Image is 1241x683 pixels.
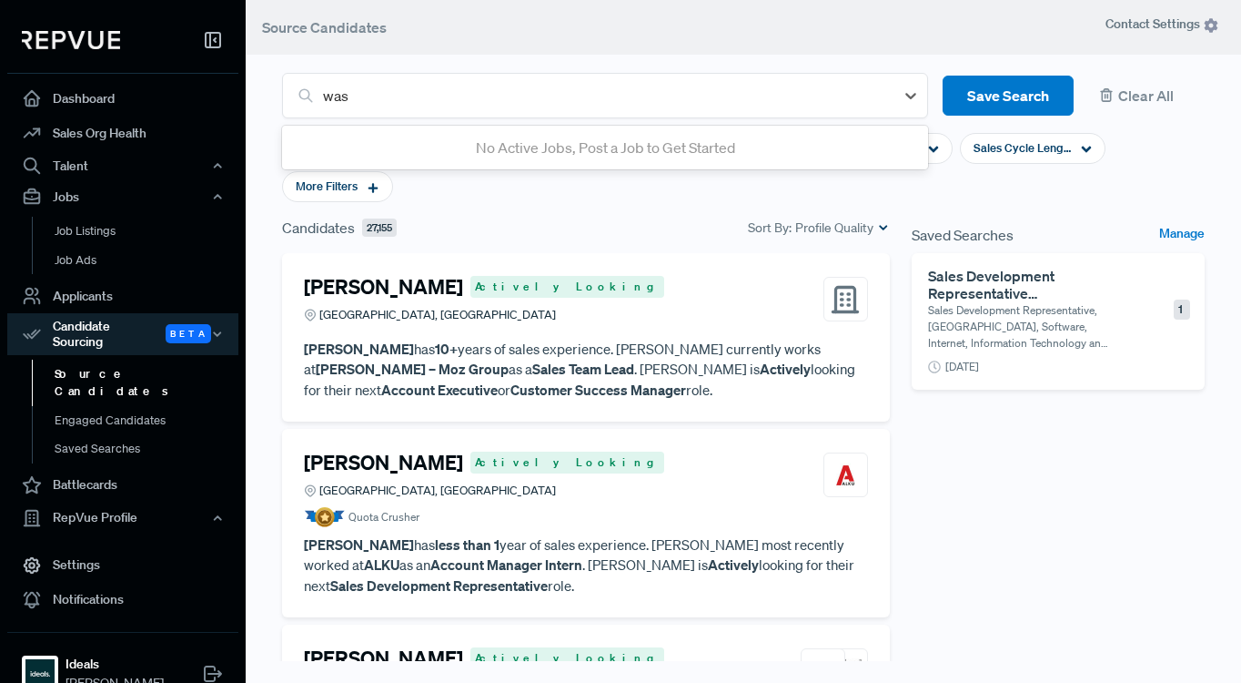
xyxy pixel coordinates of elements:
[32,434,263,464] a: Saved Searches
[7,279,238,313] a: Applicants
[7,313,238,355] button: Candidate Sourcing Beta
[304,507,345,527] img: Quota Badge
[319,306,556,323] span: [GEOGRAPHIC_DATA], [GEOGRAPHIC_DATA]
[928,302,1112,352] p: Sales Development Representative, [GEOGRAPHIC_DATA], Software, Internet, Information Technology a...
[928,268,1132,302] h6: Sales Development Representative ([GEOGRAPHIC_DATA]) [DATE]
[296,178,358,195] span: More Filters
[7,503,238,534] button: RepVue Profile
[7,583,238,617] a: Notifications
[32,406,263,435] a: Engaged Candidates
[748,219,890,238] div: Sort By:
[470,647,664,669] span: Actively Looking
[708,556,759,574] strong: Actively
[435,340,458,358] strong: 10+
[32,217,263,246] a: Job Listings
[32,360,263,406] a: Source Candidates
[330,576,548,595] strong: Sales Development Representative
[348,509,419,525] span: Quota Crusher
[435,535,499,554] strong: less than 1
[470,276,664,298] span: Actively Looking
[532,360,634,378] strong: Sales Team Lead
[430,556,582,574] strong: Account Manager Intern
[470,452,664,474] span: Actively Looking
[362,219,397,238] span: 27,155
[319,482,556,499] span: [GEOGRAPHIC_DATA], [GEOGRAPHIC_DATA]
[974,139,1072,157] span: Sales Cycle Length
[304,647,463,670] h4: [PERSON_NAME]
[510,381,686,399] strong: Customer Success Manager
[304,340,414,358] strong: [PERSON_NAME]
[32,246,263,275] a: Job Ads
[304,535,868,596] p: has year of sales experience. [PERSON_NAME] most recently worked at as an . [PERSON_NAME] is look...
[66,655,164,674] strong: Ideals
[7,181,238,212] button: Jobs
[282,217,355,239] span: Candidates
[7,468,238,503] a: Battlecards
[262,18,387,36] span: Source Candidates
[945,359,979,375] span: [DATE]
[304,451,463,474] h4: [PERSON_NAME]
[304,275,463,299] h4: [PERSON_NAME]
[1105,15,1219,34] span: Contact Settings
[7,548,238,583] a: Settings
[7,116,238,150] a: Sales Org Health
[304,535,414,554] strong: [PERSON_NAME]
[7,81,238,116] a: Dashboard
[829,459,862,492] img: ALKU
[166,324,211,343] span: Beta
[476,138,735,157] span: No Active Jobs, Post a Job to Get Started
[364,556,399,574] strong: ALKU
[22,31,120,49] img: RepVue
[7,150,238,181] button: Talent
[795,219,873,238] span: Profile Quality
[912,224,1014,246] span: Saved Searches
[1088,76,1205,117] button: Clear All
[1174,300,1190,320] span: 1
[760,360,811,378] strong: Actively
[316,360,509,378] strong: [PERSON_NAME] – Moz Group
[943,76,1074,117] button: Save Search
[304,339,868,401] p: has years of sales experience. [PERSON_NAME] currently works at as a . [PERSON_NAME] is looking f...
[1159,224,1205,246] a: Manage
[381,381,498,399] strong: Account Executive
[7,313,238,355] div: Candidate Sourcing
